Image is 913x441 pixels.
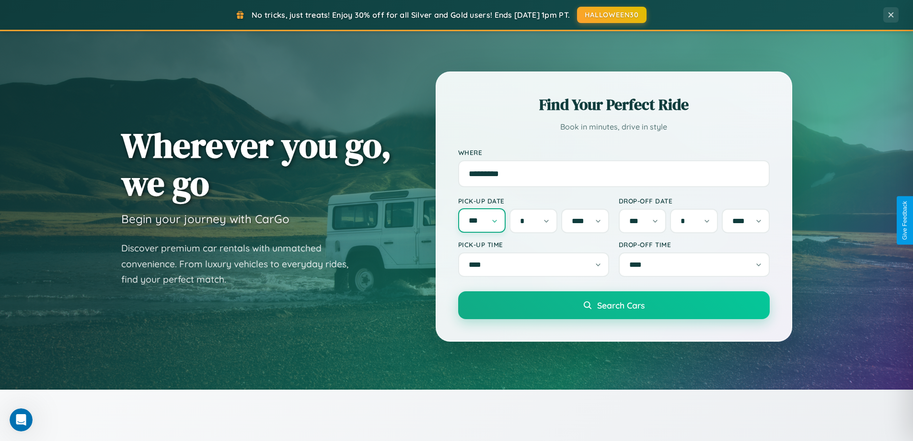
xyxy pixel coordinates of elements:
[901,201,908,240] div: Give Feedback
[619,240,770,249] label: Drop-off Time
[458,197,609,205] label: Pick-up Date
[121,240,361,287] p: Discover premium car rentals with unmatched convenience. From luxury vehicles to everyday rides, ...
[597,300,645,310] span: Search Cars
[458,94,770,115] h2: Find Your Perfect Ride
[10,408,33,431] iframe: Intercom live chat
[619,197,770,205] label: Drop-off Date
[458,240,609,249] label: Pick-up Time
[458,148,770,156] label: Where
[121,126,392,202] h1: Wherever you go, we go
[458,291,770,319] button: Search Cars
[121,212,289,226] h3: Begin your journey with CarGo
[252,10,570,20] span: No tricks, just treats! Enjoy 30% off for all Silver and Gold users! Ends [DATE] 1pm PT.
[577,7,647,23] button: HALLOWEEN30
[458,120,770,134] p: Book in minutes, drive in style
